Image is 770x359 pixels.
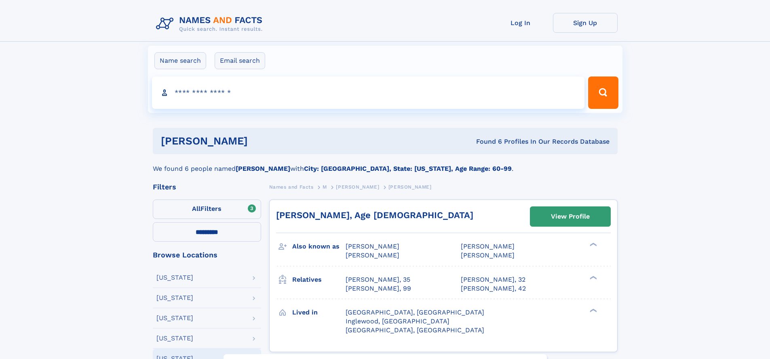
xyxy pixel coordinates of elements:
[292,306,346,319] h3: Lived in
[346,284,411,293] a: [PERSON_NAME], 99
[276,210,473,220] a: [PERSON_NAME], Age [DEMOGRAPHIC_DATA]
[388,184,432,190] span: [PERSON_NAME]
[269,182,314,192] a: Names and Facts
[153,13,269,35] img: Logo Names and Facts
[530,207,610,226] a: View Profile
[215,52,265,69] label: Email search
[153,154,618,174] div: We found 6 people named with .
[461,284,526,293] a: [PERSON_NAME], 42
[153,200,261,219] label: Filters
[588,242,597,247] div: ❯
[362,137,610,146] div: Found 6 Profiles In Our Records Database
[156,274,193,281] div: [US_STATE]
[461,251,515,259] span: [PERSON_NAME]
[153,251,261,259] div: Browse Locations
[346,317,449,325] span: Inglewood, [GEOGRAPHIC_DATA]
[346,308,484,316] span: [GEOGRAPHIC_DATA], [GEOGRAPHIC_DATA]
[323,182,327,192] a: M
[153,183,261,191] div: Filters
[588,308,597,313] div: ❯
[304,165,512,172] b: City: [GEOGRAPHIC_DATA], State: [US_STATE], Age Range: 60-99
[346,326,484,334] span: [GEOGRAPHIC_DATA], [GEOGRAPHIC_DATA]
[551,207,590,226] div: View Profile
[154,52,206,69] label: Name search
[156,335,193,342] div: [US_STATE]
[461,275,525,284] a: [PERSON_NAME], 32
[236,165,290,172] b: [PERSON_NAME]
[323,184,327,190] span: M
[292,273,346,287] h3: Relatives
[346,251,399,259] span: [PERSON_NAME]
[553,13,618,33] a: Sign Up
[292,240,346,253] h3: Also known as
[336,184,379,190] span: [PERSON_NAME]
[156,315,193,321] div: [US_STATE]
[588,76,618,109] button: Search Button
[488,13,553,33] a: Log In
[588,275,597,280] div: ❯
[152,76,585,109] input: search input
[336,182,379,192] a: [PERSON_NAME]
[192,205,200,212] span: All
[156,295,193,301] div: [US_STATE]
[161,136,362,146] h1: [PERSON_NAME]
[346,275,410,284] a: [PERSON_NAME], 35
[346,242,399,250] span: [PERSON_NAME]
[461,242,515,250] span: [PERSON_NAME]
